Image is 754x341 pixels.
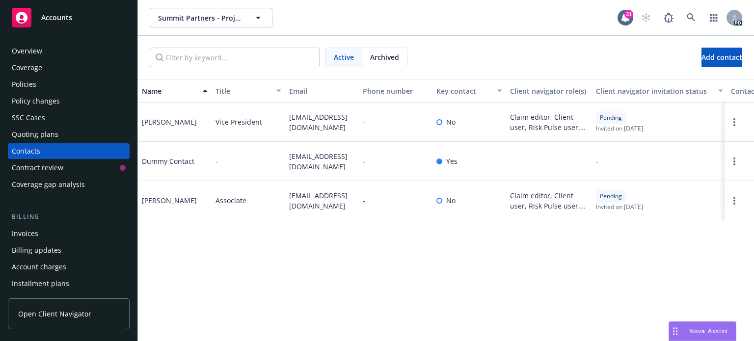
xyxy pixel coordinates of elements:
[8,60,130,76] a: Coverage
[150,48,320,67] input: Filter by keyword...
[363,195,365,206] span: -
[285,79,359,103] button: Email
[359,79,432,103] button: Phone number
[12,242,61,258] div: Billing updates
[12,60,42,76] div: Coverage
[8,110,130,126] a: SSC Cases
[8,43,130,59] a: Overview
[150,8,272,27] button: Summit Partners - Project Telluride
[8,259,130,275] a: Account charges
[8,127,130,142] a: Quoting plans
[142,195,197,206] div: [PERSON_NAME]
[138,79,212,103] button: Name
[363,156,365,166] span: -
[12,43,42,59] div: Overview
[215,156,218,166] span: -
[142,117,197,127] div: [PERSON_NAME]
[12,226,38,241] div: Invoices
[636,8,656,27] a: Start snowing
[446,156,458,166] span: Yes
[596,156,598,166] span: -
[18,309,91,319] span: Open Client Navigator
[289,151,355,172] span: [EMAIL_ADDRESS][DOMAIN_NAME]
[659,8,678,27] a: Report a Bug
[12,160,63,176] div: Contract review
[334,52,354,62] span: Active
[510,86,588,96] div: Client navigator role(s)
[8,143,130,159] a: Contacts
[596,124,643,132] span: Invited on [DATE]
[12,177,85,192] div: Coverage gap analysis
[8,160,130,176] a: Contract review
[596,203,643,211] span: Invited on [DATE]
[215,86,270,96] div: Title
[8,276,130,291] a: Installment plans
[432,79,506,103] button: Key contact
[728,195,740,207] a: Open options
[215,195,246,206] span: Associate
[8,177,130,192] a: Coverage gap analysis
[12,93,60,109] div: Policy changes
[436,86,491,96] div: Key contact
[701,48,742,67] button: Add contact
[12,259,66,275] div: Account charges
[12,143,40,159] div: Contacts
[446,195,456,206] span: No
[158,13,243,23] span: Summit Partners - Project Telluride
[669,322,681,341] div: Drag to move
[289,86,355,96] div: Email
[12,110,45,126] div: SSC Cases
[142,156,194,166] div: Dummy Contact
[8,4,130,31] a: Accounts
[600,113,622,122] span: Pending
[12,127,58,142] div: Quoting plans
[41,14,72,22] span: Accounts
[12,77,36,92] div: Policies
[689,327,728,335] span: Nova Assist
[701,52,742,62] span: Add contact
[506,79,592,103] button: Client navigator role(s)
[592,79,727,103] button: Client navigator invitation status
[8,77,130,92] a: Policies
[363,86,429,96] div: Phone number
[728,156,740,167] a: Open options
[681,8,701,27] a: Search
[8,242,130,258] a: Billing updates
[8,93,130,109] a: Policy changes
[212,79,285,103] button: Title
[728,116,740,128] a: Open options
[215,117,262,127] span: Vice President
[624,10,633,19] div: 31
[510,190,588,211] div: Claim editor, Client user, Risk Pulse user, Partner management user, Contract review user, File u...
[8,226,130,241] a: Invoices
[8,212,130,222] div: Billing
[363,117,365,127] span: -
[289,112,355,132] span: [EMAIL_ADDRESS][DOMAIN_NAME]
[600,192,622,201] span: Pending
[370,52,399,62] span: Archived
[704,8,724,27] a: Switch app
[289,190,355,211] span: [EMAIL_ADDRESS][DOMAIN_NAME]
[510,112,588,132] div: Claim editor, Client user, Risk Pulse user, Partner management user, Contract review user, File u...
[142,86,197,96] div: Name
[446,117,456,127] span: No
[669,321,736,341] button: Nova Assist
[596,86,712,96] div: Client navigator invitation status
[12,276,69,291] div: Installment plans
